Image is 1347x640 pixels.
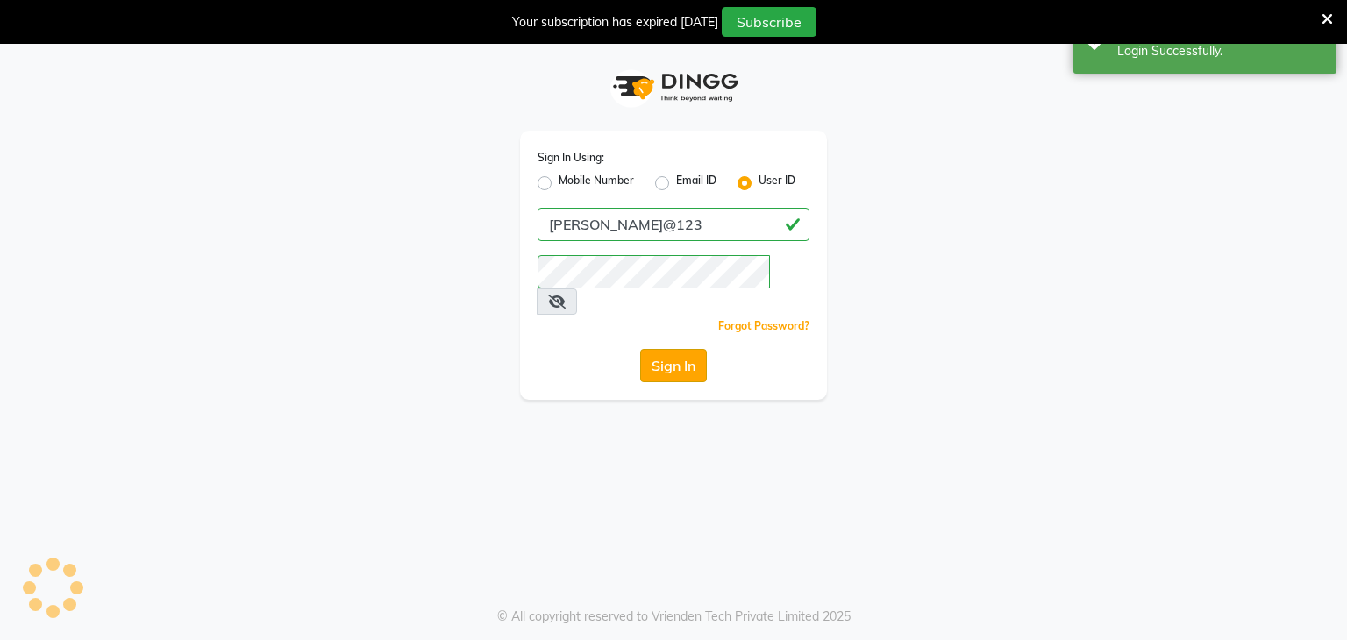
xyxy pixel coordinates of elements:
[603,61,744,113] img: logo1.svg
[559,173,634,194] label: Mobile Number
[538,208,809,241] input: Username
[640,349,707,382] button: Sign In
[759,173,795,194] label: User ID
[718,319,809,332] a: Forgot Password?
[676,173,716,194] label: Email ID
[538,255,770,288] input: Username
[1117,42,1323,60] div: Login Successfully.
[512,13,718,32] div: Your subscription has expired [DATE]
[538,150,604,166] label: Sign In Using:
[722,7,816,37] button: Subscribe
